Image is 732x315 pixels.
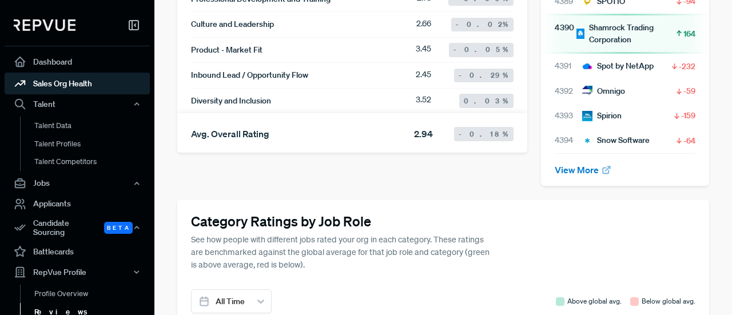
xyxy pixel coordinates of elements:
span: 4392 [555,85,582,97]
span: Avg. Overall Rating [191,128,269,139]
h4: Category Ratings by Job Role [191,213,695,230]
button: Jobs [5,174,150,193]
a: Profile Overview [20,285,165,303]
a: View More [555,164,612,176]
button: Candidate Sourcing Beta [5,215,150,241]
div: Above global avg. [567,296,622,306]
div: Snow Software [582,134,650,146]
span: -0.02 % [456,19,509,30]
a: Dashboard [5,51,150,73]
div: Below global avg. [642,296,695,306]
div: Shamrock Trading Corporation [576,22,675,46]
span: -64 [683,135,695,146]
a: Battlecards [5,241,150,262]
div: Spot by NetApp [582,60,654,72]
a: Applicants [5,193,150,215]
button: RepVue Profile [5,262,150,282]
span: Beta [104,222,133,234]
span: 4394 [555,134,582,146]
span: 4390 [555,22,576,46]
span: 4393 [555,110,582,122]
a: Talent Competitors [20,153,165,171]
div: Spirion [582,110,622,122]
span: 2.94 [414,127,433,141]
div: Omnigo [582,85,625,97]
a: Talent Data [20,117,165,135]
a: Sales Org Health [5,73,150,94]
p: See how people with different jobs rated your org in each category. These ratings are benchmarked... [191,234,494,271]
div: Candidate Sourcing [5,215,150,241]
span: Diversity and Inclusion [191,95,271,107]
span: -0.05 % [453,45,509,55]
span: -159 [681,110,695,121]
span: -59 [683,85,695,97]
span: -232 [679,61,695,72]
span: 3.52 [416,94,431,107]
img: Omnigo [582,86,592,96]
span: 3.45 [416,43,431,57]
span: 2.66 [416,18,431,31]
img: Shamrock Trading Corporation [576,29,584,39]
span: 2.45 [416,69,431,82]
span: 4391 [555,60,582,72]
span: 0.03 % [464,96,509,106]
img: Snow Software [582,135,592,146]
span: -0.29 % [459,70,509,81]
span: Product - Market Fit [191,44,262,56]
img: Spot by NetApp [582,61,592,71]
span: -0.18 % [459,129,509,139]
button: Talent [5,94,150,114]
a: Talent Profiles [20,135,165,153]
img: RepVue [14,19,75,31]
span: Culture and Leadership [191,18,274,30]
span: Inbound Lead / Opportunity Flow [191,69,308,81]
span: 164 [683,28,695,39]
img: Spirion [582,111,592,121]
